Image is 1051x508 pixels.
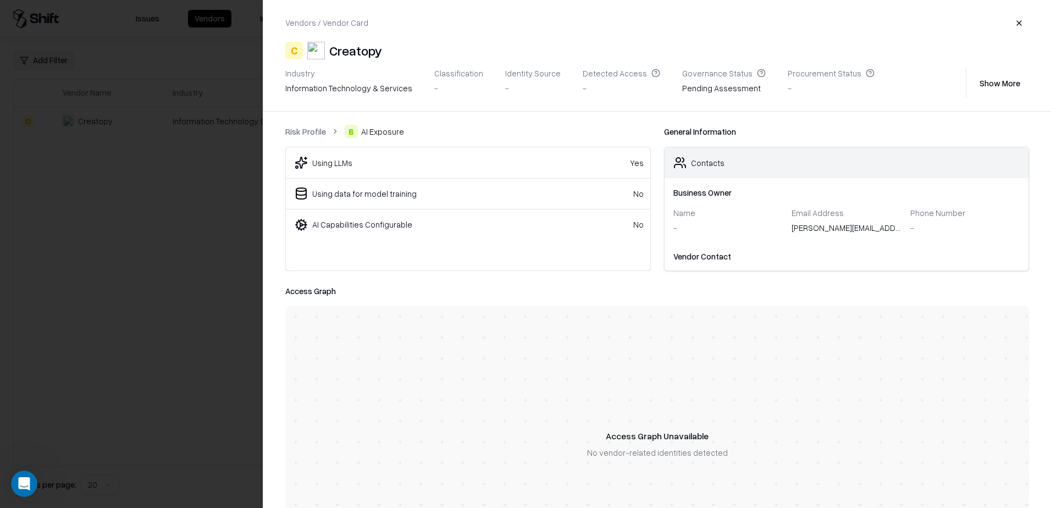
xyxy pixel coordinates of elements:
[664,125,1030,138] div: General Information
[788,68,875,78] div: Procurement Status
[792,222,901,238] div: [PERSON_NAME][EMAIL_ADDRESS][PERSON_NAME][DOMAIN_NAME],[PERSON_NAME][DOMAIN_NAME][EMAIL_ADDRESS][...
[682,68,766,78] div: Governance Status
[606,429,709,443] div: Access Graph Unavailable
[285,68,412,78] div: Industry
[312,219,412,230] div: AI Capabilities Configurable
[285,126,326,137] a: Risk Profile
[598,219,643,230] div: No
[505,68,561,78] div: Identity Source
[285,125,651,138] nav: breadcrumb
[971,73,1029,93] button: Show More
[673,251,1020,262] div: Vendor Contact
[598,157,643,169] div: Yes
[361,126,404,137] span: AI Exposure
[434,68,483,78] div: Classification
[587,447,728,459] div: No vendor-related identities detected
[910,208,1020,218] div: Phone Number
[307,42,325,59] img: Creatopy
[673,222,783,234] div: -
[434,82,483,94] div: -
[673,208,783,218] div: Name
[345,125,358,138] div: B
[11,471,37,497] iframe: Intercom live chat
[329,42,382,59] div: Creatopy
[285,82,412,94] div: information technology & services
[788,82,875,94] div: -
[312,157,352,169] div: Using LLMs
[505,82,561,94] div: -
[285,17,368,29] div: Vendors / Vendor Card
[598,188,643,200] div: No
[583,68,660,78] div: Detected Access
[285,42,303,59] div: C
[673,187,1020,198] div: Business Owner
[910,222,1020,234] div: -
[682,82,766,98] div: Pending Assessment
[312,188,417,200] div: Using data for model training
[792,208,901,218] div: Email Address
[583,82,660,94] div: -
[285,284,1029,297] div: Access Graph
[691,157,724,169] div: Contacts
